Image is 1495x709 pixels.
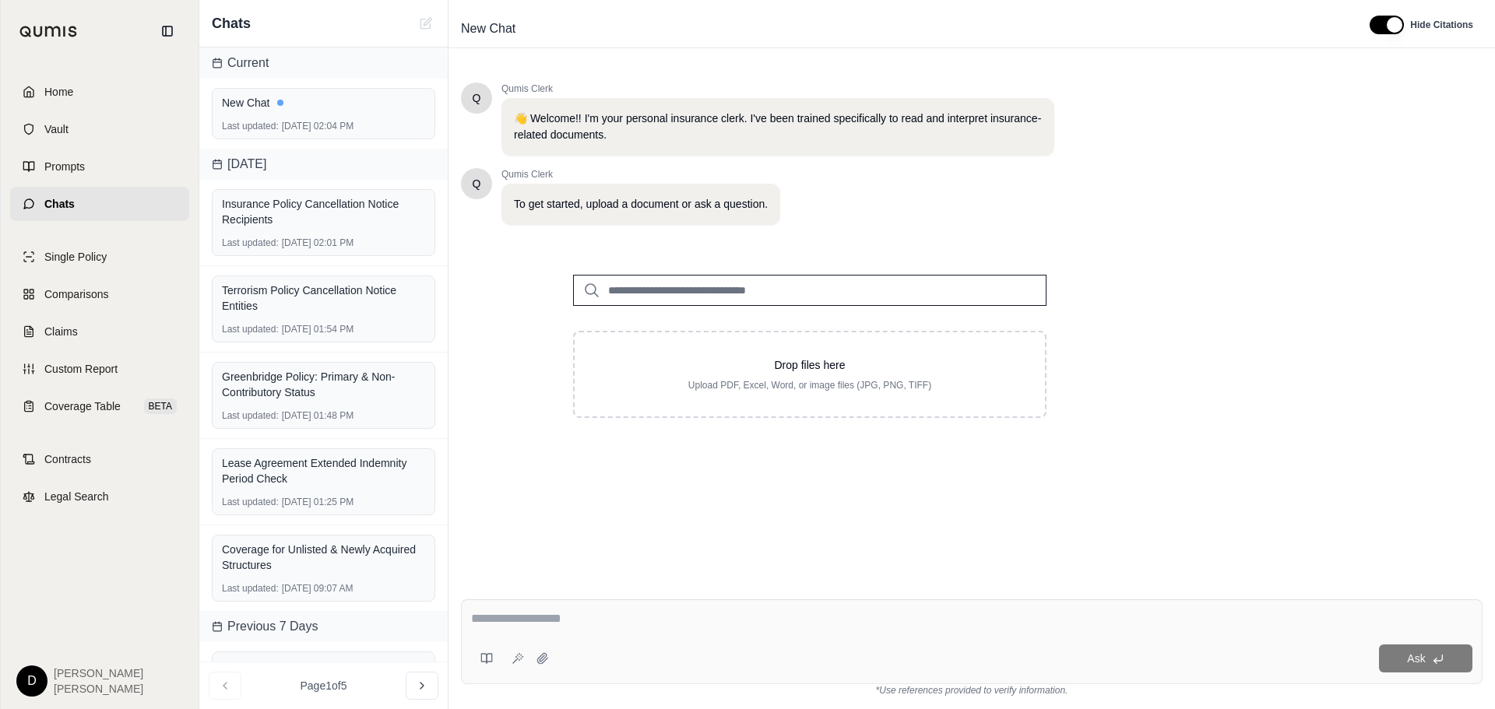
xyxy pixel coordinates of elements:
[10,442,189,476] a: Contracts
[501,168,780,181] span: Qumis Clerk
[54,665,143,681] span: [PERSON_NAME]
[44,84,73,100] span: Home
[10,112,189,146] a: Vault
[44,121,69,137] span: Vault
[222,455,425,486] div: Lease Agreement Extended Indemnity Period Check
[10,479,189,514] a: Legal Search
[155,19,180,44] button: Collapse sidebar
[222,409,425,422] div: [DATE] 01:48 PM
[10,149,189,184] a: Prompts
[222,369,425,400] div: Greenbridge Policy: Primary & Non-Contributory Status
[44,159,85,174] span: Prompts
[222,95,425,111] div: New Chat
[473,90,481,106] span: Hello
[199,149,448,180] div: [DATE]
[44,286,108,302] span: Comparisons
[222,196,425,227] div: Insurance Policy Cancellation Notice Recipients
[1410,19,1473,31] span: Hide Citations
[212,12,251,34] span: Chats
[222,237,279,249] span: Last updated:
[222,582,425,595] div: [DATE] 09:07 AM
[222,582,279,595] span: Last updated:
[222,323,425,335] div: [DATE] 01:54 PM
[10,187,189,221] a: Chats
[10,389,189,423] a: Coverage TableBETA
[473,176,481,191] span: Hello
[10,277,189,311] a: Comparisons
[16,665,47,697] div: D
[19,26,78,37] img: Qumis Logo
[222,542,425,573] div: Coverage for Unlisted & Newly Acquired Structures
[222,237,425,249] div: [DATE] 02:01 PM
[461,684,1483,697] div: *Use references provided to verify information.
[44,489,109,504] span: Legal Search
[222,120,279,132] span: Last updated:
[10,314,189,349] a: Claims
[54,681,143,697] span: [PERSON_NAME]
[301,678,347,693] span: Page 1 of 5
[10,75,189,109] a: Home
[514,196,768,212] p: To get started, upload a document or ask a question.
[44,196,75,212] span: Chats
[10,352,189,386] a: Custom Report
[222,323,279,335] span: Last updated:
[600,379,1020,391] p: Upload PDF, Excel, Word, or image files (JPG, PNG, TIFF)
[222,409,279,422] span: Last updated:
[222,496,425,508] div: [DATE] 01:25 PM
[44,451,91,467] span: Contracts
[417,14,435,33] button: New Chat
[1407,652,1425,665] span: Ask
[600,357,1020,373] p: Drop files here
[144,398,177,414] span: BETA
[44,324,78,339] span: Claims
[199,47,448,79] div: Current
[222,496,279,508] span: Last updated:
[455,16,1351,41] div: Edit Title
[222,120,425,132] div: [DATE] 02:04 PM
[514,111,1042,143] p: 👋 Welcome!! I'm your personal insurance clerk. I've been trained specifically to read and interpr...
[222,283,425,314] div: Terrorism Policy Cancellation Notice Entities
[10,240,189,274] a: Single Policy
[1379,644,1472,672] button: Ask
[501,82,1054,95] span: Qumis Clerk
[44,249,107,265] span: Single Policy
[44,361,118,377] span: Custom Report
[199,611,448,642] div: Previous 7 Days
[455,16,522,41] span: New Chat
[222,658,425,690] div: Effective Date from Quote Declaration Page
[44,398,121,414] span: Coverage Table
